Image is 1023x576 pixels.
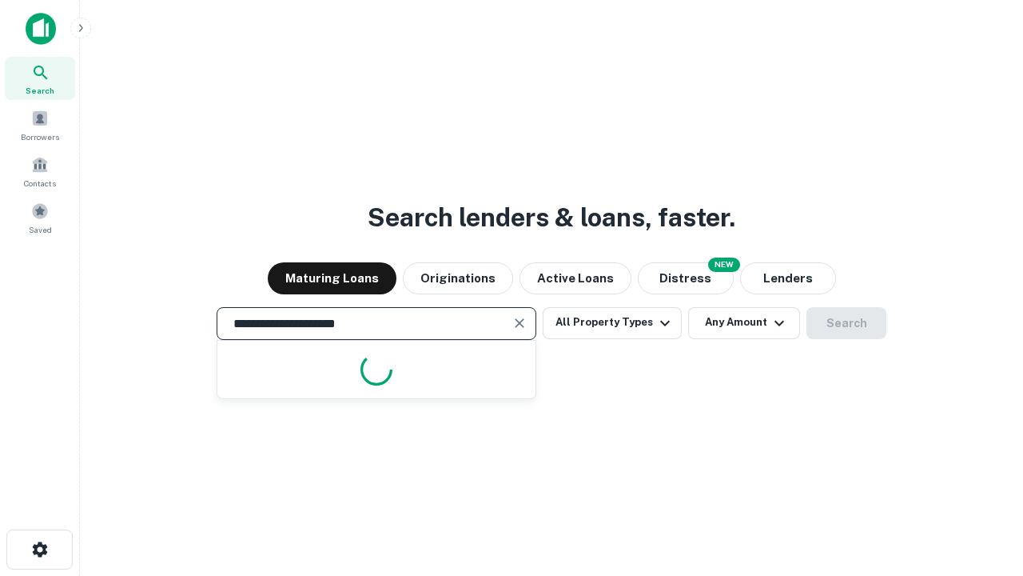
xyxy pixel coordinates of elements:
div: NEW [708,258,740,272]
button: Maturing Loans [268,262,396,294]
span: Contacts [24,177,56,190]
span: Search [26,84,54,97]
button: Originations [403,262,513,294]
button: Clear [508,312,531,334]
a: Search [5,57,75,100]
img: capitalize-icon.png [26,13,56,45]
iframe: Chat Widget [943,448,1023,525]
span: Saved [29,223,52,236]
button: All Property Types [543,307,682,339]
a: Saved [5,196,75,239]
a: Borrowers [5,103,75,146]
button: Search distressed loans with lien and other non-mortgage details. [638,262,734,294]
button: Active Loans [519,262,631,294]
h3: Search lenders & loans, faster. [368,198,735,237]
button: Any Amount [688,307,800,339]
span: Borrowers [21,130,59,143]
button: Lenders [740,262,836,294]
a: Contacts [5,150,75,193]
